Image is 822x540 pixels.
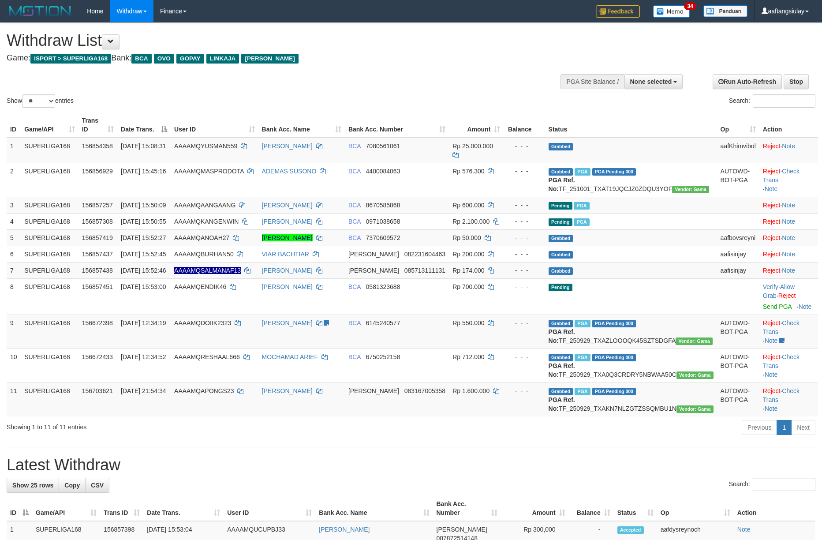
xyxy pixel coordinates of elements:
[452,283,484,290] span: Rp 700.000
[507,233,541,242] div: - - -
[21,278,78,315] td: SUPERLIGA168
[596,5,640,18] img: Feedback.jpg
[545,382,717,416] td: TF_250929_TXAKN7NLZGTZSSQMBU1N
[143,496,224,521] th: Date Trans.: activate to sort column ascending
[763,387,800,403] a: Check Trans
[549,202,572,210] span: Pending
[549,267,573,275] span: Grabbed
[452,353,484,360] span: Rp 712.000
[82,234,113,241] span: 156857419
[121,142,166,150] span: [DATE] 15:08:31
[759,163,818,197] td: · ·
[366,218,400,225] span: Copy 0971038658 to clipboard
[452,168,484,175] span: Rp 576.300
[404,387,445,394] span: Copy 083167005358 to clipboard
[717,382,759,416] td: AUTOWD-BOT-PGA
[777,420,792,435] a: 1
[452,202,484,209] span: Rp 600.000
[592,168,636,176] span: PGA Pending
[348,218,361,225] span: BCA
[592,354,636,361] span: PGA Pending
[7,278,21,315] td: 8
[154,54,174,64] span: OVO
[348,234,361,241] span: BCA
[21,262,78,278] td: SUPERLIGA168
[12,482,53,489] span: Show 25 rows
[549,328,575,344] b: PGA Ref. No:
[22,94,55,108] select: Showentries
[262,218,313,225] a: [PERSON_NAME]
[549,176,575,192] b: PGA Ref. No:
[7,163,21,197] td: 2
[799,303,812,310] a: Note
[7,478,59,493] a: Show 25 rows
[433,496,501,521] th: Bank Acc. Number: activate to sort column ascending
[729,478,815,491] label: Search:
[507,250,541,259] div: - - -
[452,251,484,258] span: Rp 200.000
[763,353,800,369] a: Check Trans
[545,163,717,197] td: TF_251001_TXAT19JQCJZ0ZDQU3YOF
[121,234,166,241] span: [DATE] 15:52:27
[784,74,809,89] a: Stop
[21,382,78,416] td: SUPERLIGA168
[7,213,21,229] td: 4
[7,496,32,521] th: ID: activate to sort column descending
[262,234,313,241] a: [PERSON_NAME]
[717,138,759,163] td: aafKhimvibol
[7,456,815,474] h1: Latest Withdraw
[21,138,78,163] td: SUPERLIGA168
[7,94,74,108] label: Show entries
[262,168,317,175] a: ADEMAS SUSONO
[507,201,541,210] div: - - -
[174,283,226,290] span: AAAAMQENDIK46
[121,283,166,290] span: [DATE] 15:53:00
[763,387,781,394] a: Reject
[21,112,78,138] th: Game/API: activate to sort column ascending
[174,353,240,360] span: AAAAMQRESHAAL666
[452,319,484,326] span: Rp 550.000
[78,112,117,138] th: Trans ID: activate to sort column ascending
[765,405,778,412] a: Note
[676,405,714,413] span: Vendor URL: https://trx31.1velocity.biz
[717,246,759,262] td: aafisinjay
[121,202,166,209] span: [DATE] 15:50:09
[549,143,573,150] span: Grabbed
[7,4,74,18] img: MOTION_logo.png
[117,112,171,138] th: Date Trans.: activate to sort column descending
[319,526,370,533] a: [PERSON_NAME]
[782,202,795,209] a: Note
[121,267,166,274] span: [DATE] 15:52:46
[672,186,709,193] span: Vendor URL: https://trx31.1velocity.biz
[348,387,399,394] span: [PERSON_NAME]
[452,218,489,225] span: Rp 2.100.000
[121,168,166,175] span: [DATE] 15:45:16
[82,168,113,175] span: 156856929
[624,74,683,89] button: None selected
[21,315,78,349] td: SUPERLIGA168
[684,2,696,10] span: 34
[452,234,481,241] span: Rp 50.000
[404,267,445,274] span: Copy 085713111131 to clipboard
[345,112,449,138] th: Bank Acc. Number: activate to sort column ascending
[765,371,778,378] a: Note
[782,234,795,241] a: Note
[452,142,493,150] span: Rp 25.000.000
[676,337,713,345] span: Vendor URL: https://trx31.1velocity.biz
[717,163,759,197] td: AUTOWD-BOT-PGA
[763,202,781,209] a: Reject
[171,112,258,138] th: User ID: activate to sort column ascending
[21,213,78,229] td: SUPERLIGA168
[549,284,572,291] span: Pending
[763,319,800,335] a: Check Trans
[507,282,541,291] div: - - -
[241,54,298,64] span: [PERSON_NAME]
[82,267,113,274] span: 156857438
[174,251,234,258] span: AAAAMQBURHAN50
[64,482,80,489] span: Copy
[85,478,109,493] a: CSV
[545,315,717,349] td: TF_250929_TXAZLOOOQK45SZTSDGFA
[366,319,400,326] span: Copy 6145240577 to clipboard
[717,229,759,246] td: aafbovsreyni
[366,283,400,290] span: Copy 0581323688 to clipboard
